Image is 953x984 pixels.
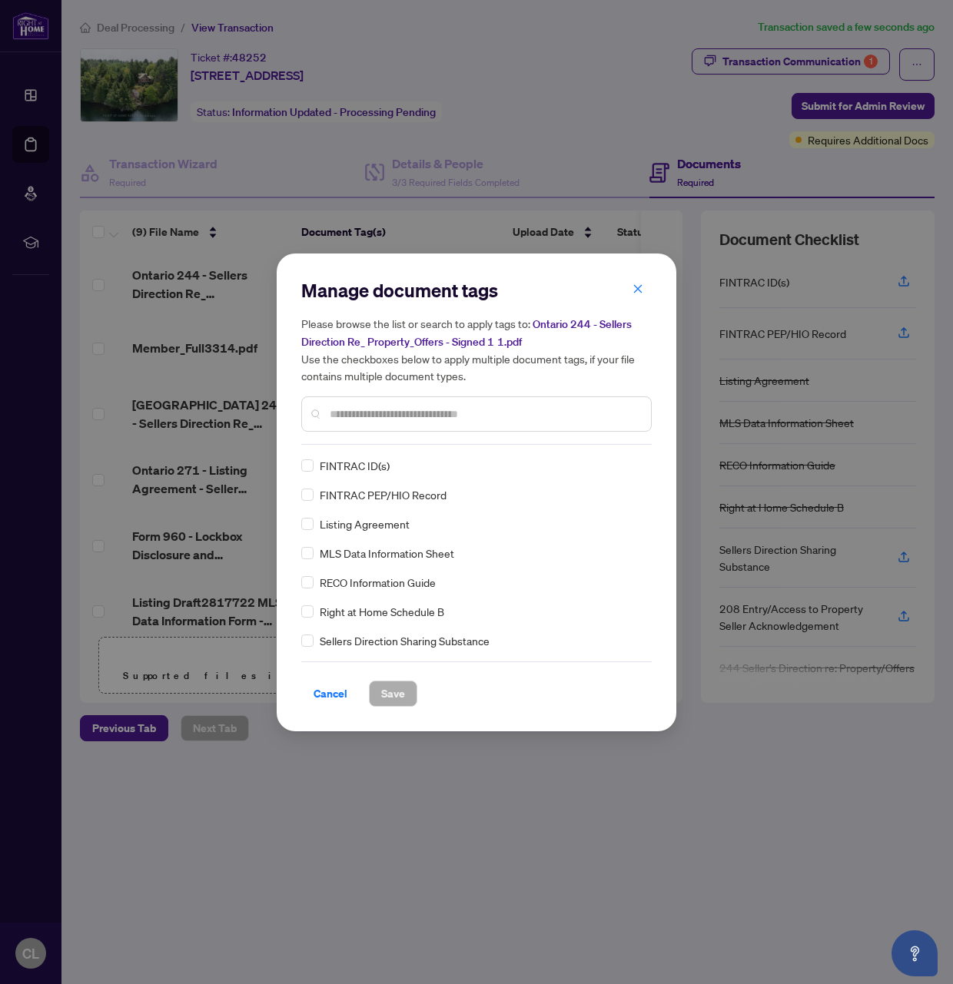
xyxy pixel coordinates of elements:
[301,681,360,707] button: Cancel
[892,930,938,976] button: Open asap
[320,574,436,591] span: RECO Information Guide
[320,486,447,503] span: FINTRAC PEP/HIO Record
[320,545,454,562] span: MLS Data Information Sheet
[314,681,347,706] span: Cancel
[320,603,444,620] span: Right at Home Schedule B
[301,278,652,303] h2: Manage document tags
[320,515,410,532] span: Listing Agreement
[369,681,417,707] button: Save
[301,317,632,349] span: Ontario 244 - Sellers Direction Re_ Property_Offers - Signed 1 1.pdf
[633,283,643,294] span: close
[301,315,652,384] h5: Please browse the list or search to apply tags to: Use the checkboxes below to apply multiple doc...
[320,457,390,474] span: FINTRAC ID(s)
[320,632,490,649] span: Sellers Direction Sharing Substance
